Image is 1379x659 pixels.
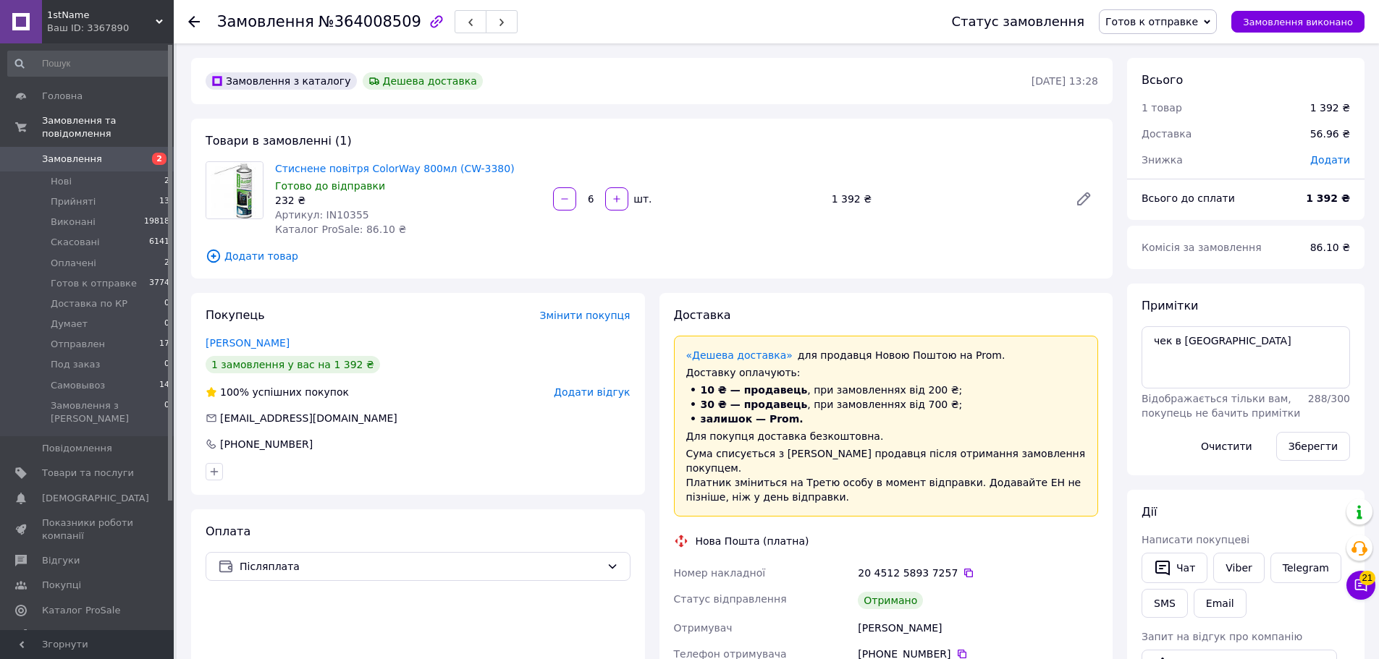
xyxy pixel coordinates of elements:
[42,467,134,480] span: Товари та послуги
[1359,567,1375,582] span: 21
[1105,16,1198,27] span: Готов к отправке
[319,13,421,30] span: №364008509
[47,22,174,35] div: Ваш ID: 3367890
[363,72,483,90] div: Дешева доставка
[188,14,200,29] div: Повернутися назад
[42,492,149,505] span: [DEMOGRAPHIC_DATA]
[42,579,81,592] span: Покупці
[51,236,100,249] span: Скасовані
[701,413,804,425] span: залишок — Prom.
[686,348,1087,362] div: для продавця Новою Поштою на Prom.
[206,356,380,373] div: 1 замовлення у вас на 1 392 ₴
[47,9,156,22] span: 1stName
[206,524,250,538] span: Оплата
[826,189,1063,209] div: 1 392 ₴
[1142,102,1182,114] span: 1 товар
[51,338,105,351] span: Отправлен
[159,195,169,208] span: 13
[51,297,127,310] span: Доставка по КР
[206,337,290,349] a: [PERSON_NAME]
[42,153,102,166] span: Замовлення
[858,566,1098,580] div: 20 4512 5893 7257
[159,338,169,351] span: 17
[149,277,169,290] span: 3774
[1213,553,1264,583] a: Viber
[51,399,164,425] span: Замовлення з [PERSON_NAME]
[206,72,357,90] div: Замовлення з каталогу
[164,399,169,425] span: 0
[686,397,1087,412] li: , при замовленнях від 700 ₴;
[51,277,137,290] span: Готов к отправке
[206,385,349,399] div: успішних покупок
[1142,589,1188,618] button: SMS
[275,193,541,208] div: 232 ₴
[217,13,314,30] span: Замовлення
[686,365,1087,380] div: Доставку оплачують:
[220,412,397,424] span: [EMAIL_ADDRESS][DOMAIN_NAME]
[686,383,1087,397] li: , при замовленнях від 200 ₴;
[164,257,169,270] span: 2
[1142,393,1300,419] span: Відображається тільки вам, покупець не бачить примітки
[42,554,80,567] span: Відгуки
[275,224,406,235] span: Каталог ProSale: 86.10 ₴
[164,358,169,371] span: 0
[1142,192,1235,204] span: Всього до сплати
[275,163,515,174] a: Стиснене повітря ColorWay 800мл (CW-3380)
[1142,505,1157,519] span: Дії
[1069,184,1098,213] a: Редагувати
[42,604,120,617] span: Каталог ProSale
[858,592,923,609] div: Отримано
[42,442,112,455] span: Повідомлення
[701,384,808,396] span: 10 ₴ — продавець
[1243,17,1353,27] span: Замовлення виконано
[42,114,174,140] span: Замовлення та повідомлення
[220,386,249,398] span: 100%
[219,437,314,451] div: [PHONE_NUMBER]
[1189,432,1265,461] button: Очистити
[1142,631,1302,642] span: Запит на відгук про компанію
[42,629,92,642] span: Аналітика
[1306,192,1350,204] b: 1 392 ₴
[164,297,169,310] span: 0
[1231,11,1365,33] button: Замовлення виконано
[855,615,1101,641] div: [PERSON_NAME]
[51,257,96,270] span: Оплачені
[42,516,134,543] span: Показники роботи компанії
[1310,101,1350,115] div: 1 392 ₴
[701,399,808,410] span: 30 ₴ — продавець
[144,216,169,229] span: 19818
[149,236,169,249] span: 6141
[674,308,731,322] span: Доставка
[686,349,793,361] a: «Дешева доставка»
[1142,73,1183,87] span: Всього
[206,162,263,218] img: Стиснене повітря ColorWay 800мл (CW-3380)
[674,593,787,605] span: Статус відправлення
[540,310,631,321] span: Змінити покупця
[51,358,100,371] span: Под заказ
[1142,299,1198,313] span: Примітки
[275,209,369,221] span: Артикул: IN10355
[164,318,169,331] span: 0
[686,446,1087,504] div: Сума списується з [PERSON_NAME] продавця після отримання замовлення покупцем. Платник зміниться н...
[275,180,385,192] span: Готово до відправки
[42,90,83,103] span: Головна
[152,153,166,165] span: 2
[674,567,766,579] span: Номер накладної
[1142,326,1350,388] textarea: чек в [GEOGRAPHIC_DATA]
[164,175,169,188] span: 2
[1142,128,1192,140] span: Доставка
[1346,571,1375,600] button: Чат з покупцем21
[1032,75,1098,87] time: [DATE] 13:28
[1302,118,1359,150] div: 56.96 ₴
[951,14,1084,29] div: Статус замовлення
[1276,432,1350,461] button: Зберегти
[674,622,733,634] span: Отримувач
[1270,553,1341,583] a: Telegram
[51,216,96,229] span: Виконані
[692,534,813,548] div: Нова Пошта (платна)
[240,558,601,574] span: Післяплата
[7,51,171,77] input: Пошук
[1310,154,1350,166] span: Додати
[1142,154,1183,166] span: Знижка
[1142,553,1207,583] button: Чат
